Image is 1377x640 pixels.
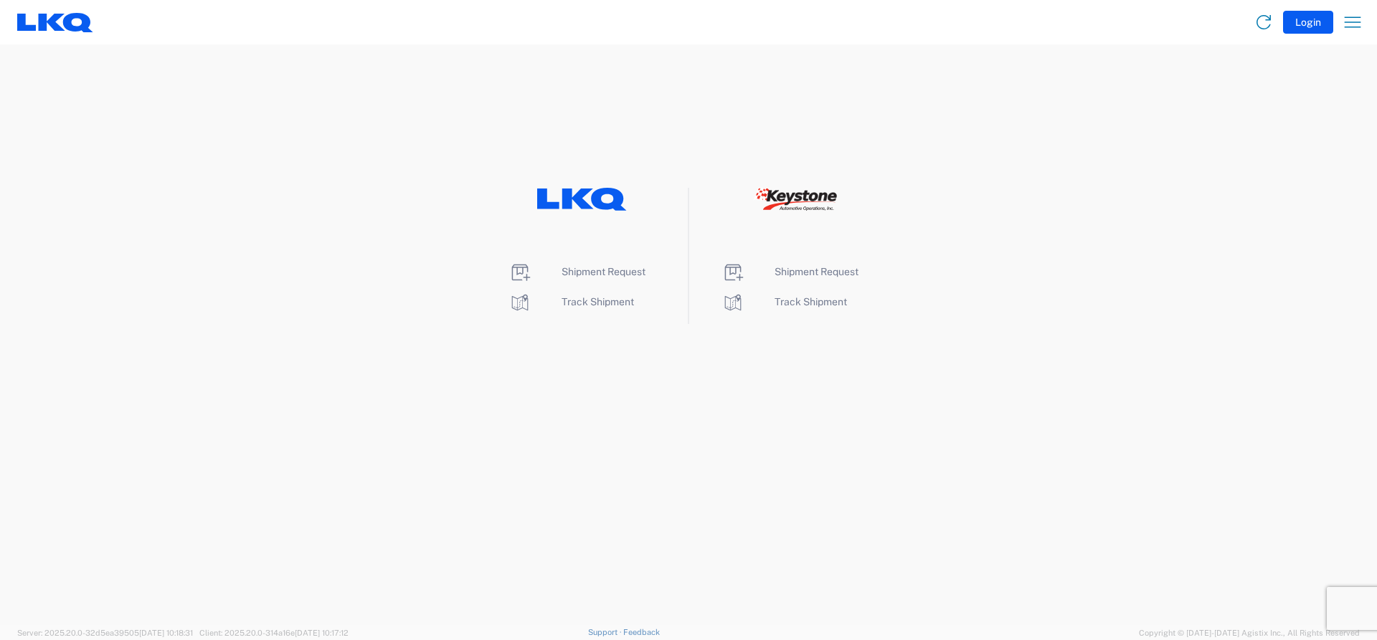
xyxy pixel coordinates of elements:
a: Shipment Request [508,266,645,277]
span: Server: 2025.20.0-32d5ea39505 [17,629,193,637]
span: [DATE] 10:17:12 [295,629,349,637]
a: Track Shipment [508,296,634,307]
span: [DATE] 10:18:31 [139,629,193,637]
span: Track Shipment [562,296,634,307]
span: Track Shipment [775,296,847,307]
span: Client: 2025.20.0-314a16e [199,629,349,637]
span: Shipment Request [562,266,645,277]
a: Feedback [623,628,660,636]
button: Login [1283,11,1333,34]
span: Shipment Request [775,266,858,277]
a: Support [588,628,624,636]
a: Shipment Request [721,266,858,277]
a: Track Shipment [721,296,847,307]
span: Copyright © [DATE]-[DATE] Agistix Inc., All Rights Reserved [1139,626,1360,639]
